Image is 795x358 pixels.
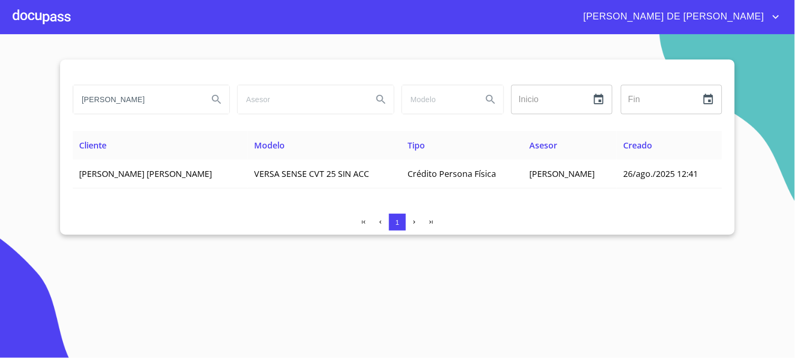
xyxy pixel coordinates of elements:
[395,218,399,226] span: 1
[402,85,474,114] input: search
[238,85,364,114] input: search
[79,140,106,151] span: Cliente
[79,168,212,180] span: [PERSON_NAME] [PERSON_NAME]
[408,140,425,151] span: Tipo
[389,214,406,231] button: 1
[369,87,394,112] button: Search
[254,140,285,151] span: Modelo
[478,87,503,112] button: Search
[254,168,369,180] span: VERSA SENSE CVT 25 SIN ACC
[204,87,229,112] button: Search
[529,168,595,180] span: [PERSON_NAME]
[73,85,200,114] input: search
[623,140,652,151] span: Creado
[408,168,496,180] span: Crédito Persona Física
[576,8,770,25] span: [PERSON_NAME] DE [PERSON_NAME]
[576,8,782,25] button: account of current user
[529,140,557,151] span: Asesor
[623,168,698,180] span: 26/ago./2025 12:41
